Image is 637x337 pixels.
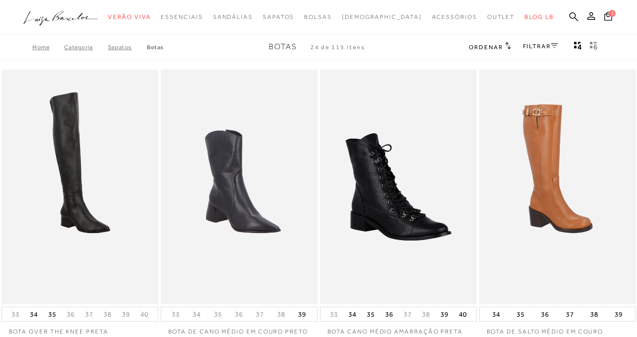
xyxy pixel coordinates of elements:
a: BOTA DE CANO MÉDIO EM COURO PRETO E SALTO BLOCO MÉDIO BOTA DE CANO MÉDIO EM COURO PRETO E SALTO B... [162,71,317,303]
button: 37 [82,310,96,319]
span: Sandálias [213,13,253,20]
a: categoryNavScreenReaderText [304,8,332,26]
span: Bolsas [304,13,332,20]
button: 1 [601,11,615,24]
a: BLOG LB [525,8,553,26]
a: BOTA CANO MÉDIO AMARRAÇÃO PRETA BOTA CANO MÉDIO AMARRAÇÃO PRETA [321,71,476,303]
img: BOTA DE SALTO MÉDIO EM COURO CARAMELO [480,71,635,303]
a: categoryNavScreenReaderText [161,8,203,26]
button: 40 [137,310,151,319]
button: 36 [232,310,246,319]
button: 39 [295,307,309,321]
button: 33 [169,310,183,319]
button: 35 [45,307,59,321]
button: 35 [211,310,225,319]
a: SAPATOS [108,44,147,51]
a: FILTRAR [523,43,558,50]
button: 34 [27,307,41,321]
span: Sapatos [263,13,294,20]
a: noSubCategoriesText [342,8,422,26]
button: 38 [274,310,288,319]
button: 40 [456,307,470,321]
a: BOTA OVER THE KNEE PRETA BOTA OVER THE KNEE PRETA [2,71,157,303]
button: 38 [419,310,433,319]
button: 38 [101,310,114,319]
button: 34 [345,307,359,321]
button: 38 [587,307,601,321]
a: Home [32,44,64,51]
button: 39 [612,307,626,321]
span: Botas [269,42,297,51]
button: 34 [190,310,204,319]
a: BOTA DE SALTO MÉDIO EM COURO CARAMELO BOTA DE SALTO MÉDIO EM COURO CARAMELO [480,71,635,303]
img: BOTA DE CANO MÉDIO EM COURO PRETO E SALTO BLOCO MÉDIO [162,71,317,303]
button: 33 [8,310,22,319]
span: Verão Viva [108,13,151,20]
a: BOTA OVER THE KNEE PRETA [1,322,158,336]
button: 36 [382,307,396,321]
button: 37 [401,310,415,319]
button: 36 [538,307,552,321]
button: 35 [364,307,378,321]
span: 24 de 115 itens [311,44,365,51]
a: categoryNavScreenReaderText [487,8,515,26]
button: 39 [119,310,133,319]
a: categoryNavScreenReaderText [213,8,253,26]
span: BLOG LB [525,13,553,20]
a: categoryNavScreenReaderText [263,8,294,26]
span: Essenciais [161,13,203,20]
img: BOTA OVER THE KNEE PRETA [2,71,157,303]
button: Mostrar 4 produtos por linha [571,41,585,54]
a: Botas [147,44,164,51]
a: categoryNavScreenReaderText [108,8,151,26]
button: 39 [437,307,451,321]
button: 33 [327,310,341,319]
button: 35 [514,307,528,321]
button: 36 [64,310,78,319]
button: gridText6Desc [587,41,601,54]
a: BOTA CANO MÉDIO AMARRAÇÃO PRETA [320,322,477,336]
span: 1 [609,10,616,17]
img: BOTA CANO MÉDIO AMARRAÇÃO PRETA [321,71,476,303]
button: 37 [563,307,577,321]
span: Ordenar [469,44,503,51]
button: 34 [489,307,503,321]
span: Outlet [487,13,515,20]
span: [DEMOGRAPHIC_DATA] [342,13,422,20]
a: Categoria [64,44,107,51]
span: Acessórios [432,13,477,20]
a: categoryNavScreenReaderText [432,8,477,26]
button: 37 [253,310,267,319]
